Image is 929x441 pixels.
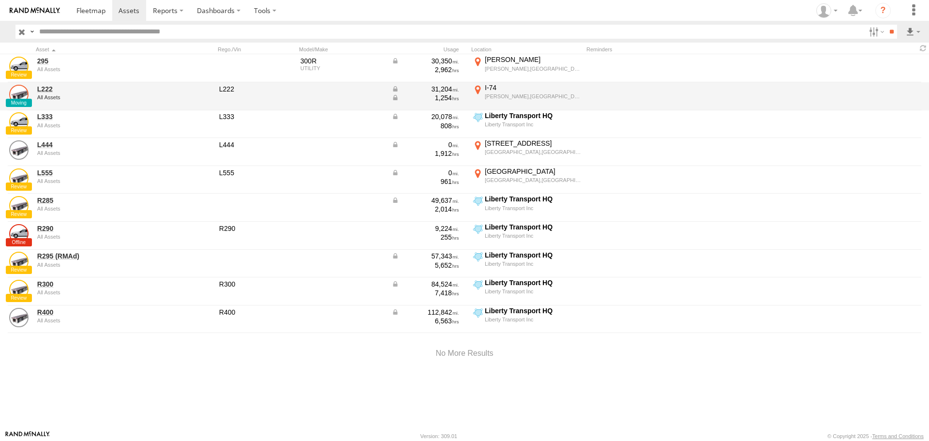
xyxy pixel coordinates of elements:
div: 300R [300,57,385,65]
div: undefined [37,289,170,295]
a: Visit our Website [5,431,50,441]
div: undefined [37,206,170,212]
div: 9,224 [391,224,459,233]
div: Liberty Transport HQ [485,251,581,259]
label: Click to View Current Location [471,251,583,277]
div: Data from Vehicle CANbus [391,57,459,65]
div: Liberty Transport Inc [485,232,581,239]
div: © Copyright 2025 - [827,433,924,439]
div: undefined [37,178,170,184]
a: R290 [37,224,170,233]
div: Data from Vehicle CANbus [391,93,459,102]
a: 295 [37,57,170,65]
label: Click to View Current Location [471,83,583,109]
div: L555 [219,168,294,177]
a: L333 [37,112,170,121]
a: View Asset Details [9,57,29,76]
label: Click to View Current Location [471,167,583,193]
div: I-74 [485,83,581,92]
div: R290 [219,224,294,233]
div: undefined [37,262,170,268]
div: L444 [219,140,294,149]
div: Click to Sort [36,46,171,53]
div: Data from Vehicle CANbus [391,168,459,177]
div: 2,014 [391,205,459,213]
a: R300 [37,280,170,289]
div: 808 [391,122,459,130]
div: undefined [37,318,170,323]
label: Export results as... [905,25,921,39]
span: Refresh [917,44,929,53]
div: undefined [37,94,170,100]
div: 7,418 [391,289,459,297]
a: View Asset Details [9,140,29,160]
div: Liberty Transport Inc [485,288,581,295]
div: 6,563 [391,317,459,325]
div: [PERSON_NAME],[GEOGRAPHIC_DATA] [485,65,581,72]
div: [PERSON_NAME],[GEOGRAPHIC_DATA] [485,93,581,100]
div: L333 [219,112,294,121]
div: Usage [390,46,467,53]
a: L555 [37,168,170,177]
div: Liberty Transport Inc [485,316,581,323]
div: Liberty Transport Inc [485,260,581,267]
a: L222 [37,85,170,93]
a: R285 [37,196,170,205]
a: Terms and Conditions [872,433,924,439]
div: undefined [37,122,170,128]
label: Search Query [28,25,36,39]
div: L222 [219,85,294,93]
div: R400 [219,308,294,317]
a: R295 (RMAd) [37,252,170,260]
div: Data from Vehicle CANbus [391,196,459,205]
a: L444 [37,140,170,149]
div: [GEOGRAPHIC_DATA],[GEOGRAPHIC_DATA] [485,177,581,183]
a: View Asset Details [9,224,29,243]
div: Liberty Transport Inc [485,205,581,212]
i: ? [875,3,891,18]
div: 1,912 [391,149,459,158]
label: Click to View Current Location [471,139,583,165]
div: Data from Vehicle CANbus [391,140,459,149]
a: View Asset Details [9,252,29,271]
div: undefined [37,150,170,156]
div: 255 [391,233,459,242]
div: Liberty Transport HQ [485,111,581,120]
div: 5,652 [391,261,459,270]
div: R300 [219,280,294,289]
label: Search Filter Options [865,25,886,39]
a: View Asset Details [9,85,29,104]
label: Click to View Current Location [471,306,583,333]
label: Click to View Current Location [471,278,583,304]
div: [GEOGRAPHIC_DATA],[GEOGRAPHIC_DATA] [485,149,581,155]
div: Data from Vehicle CANbus [391,85,459,93]
div: [GEOGRAPHIC_DATA] [485,167,581,176]
div: Data from Vehicle CANbus [391,252,459,260]
div: Model/Make [299,46,386,53]
img: rand-logo.svg [10,7,60,14]
div: Version: 309.01 [420,433,457,439]
a: View Asset Details [9,112,29,132]
div: Rego./Vin [218,46,295,53]
a: View Asset Details [9,280,29,299]
div: Liberty Transport Inc [485,121,581,128]
a: View Asset Details [9,196,29,215]
a: View Asset Details [9,168,29,188]
div: Brian Wooldridge [813,3,841,18]
label: Click to View Current Location [471,111,583,137]
div: Reminders [586,46,741,53]
div: Liberty Transport HQ [485,223,581,231]
div: Data from Vehicle CANbus [391,280,459,289]
div: Liberty Transport HQ [485,278,581,287]
div: [STREET_ADDRESS] [485,139,581,148]
div: 2,962 [391,65,459,74]
div: [PERSON_NAME] [485,55,581,64]
div: undefined [37,234,170,240]
div: Data from Vehicle CANbus [391,112,459,121]
label: Click to View Current Location [471,195,583,221]
div: undefined [37,66,170,72]
label: Click to View Current Location [471,55,583,81]
div: 961 [391,177,459,186]
div: Data from Vehicle CANbus [391,308,459,317]
label: Click to View Current Location [471,223,583,249]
